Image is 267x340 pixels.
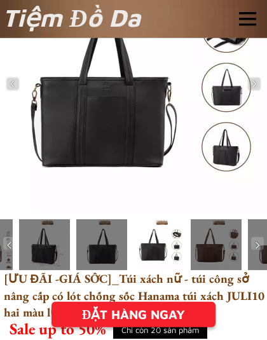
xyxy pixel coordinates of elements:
[6,78,19,90] img: navigation
[251,239,264,252] img: navigation
[3,239,16,252] img: navigation
[114,324,207,337] h4: Chỉ còn 20 sản phẩm
[248,78,261,90] img: navigation
[51,305,216,324] div: ĐẶT HÀNG NGAY
[4,271,265,322] h3: [ƯU ĐÃI -GIÁ SỐC]_Túi xách nữ - túi công sở nâng cấp có lót chống sốc Hanama túi xách JULI10 hai ...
